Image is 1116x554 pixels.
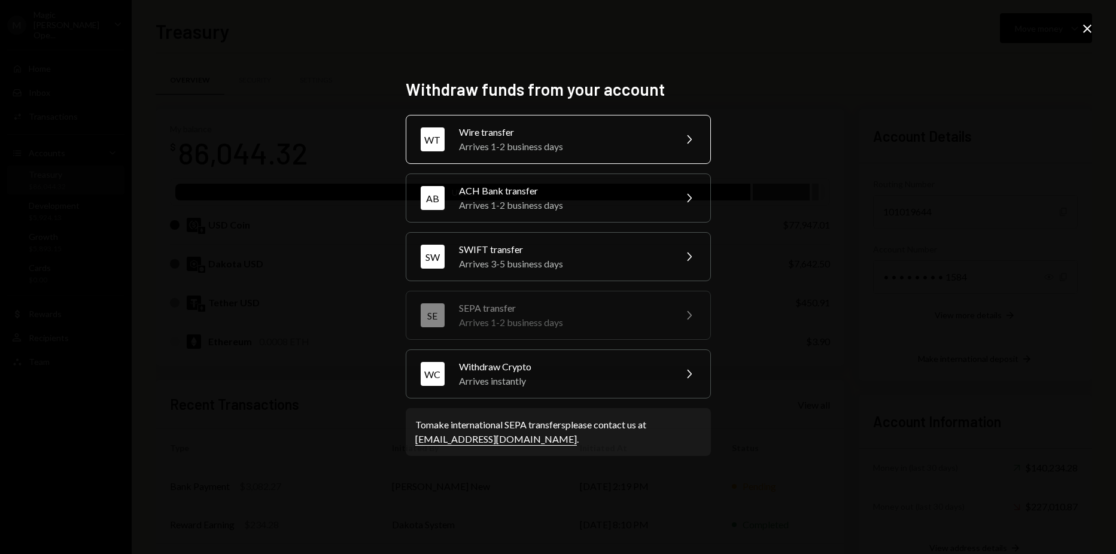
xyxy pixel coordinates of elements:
[459,242,667,257] div: SWIFT transfer
[459,360,667,374] div: Withdraw Crypto
[406,173,711,223] button: ABACH Bank transferArrives 1-2 business days
[421,362,445,386] div: WC
[406,115,711,164] button: WTWire transferArrives 1-2 business days
[406,349,711,398] button: WCWithdraw CryptoArrives instantly
[415,418,701,446] div: To make international SEPA transfers please contact us at .
[421,245,445,269] div: SW
[406,78,711,101] h2: Withdraw funds from your account
[459,125,667,139] div: Wire transfer
[459,301,667,315] div: SEPA transfer
[459,139,667,154] div: Arrives 1-2 business days
[459,374,667,388] div: Arrives instantly
[459,257,667,271] div: Arrives 3-5 business days
[421,127,445,151] div: WT
[406,232,711,281] button: SWSWIFT transferArrives 3-5 business days
[459,184,667,198] div: ACH Bank transfer
[459,315,667,330] div: Arrives 1-2 business days
[406,291,711,340] button: SESEPA transferArrives 1-2 business days
[415,433,577,446] a: [EMAIL_ADDRESS][DOMAIN_NAME]
[421,186,445,210] div: AB
[459,198,667,212] div: Arrives 1-2 business days
[421,303,445,327] div: SE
